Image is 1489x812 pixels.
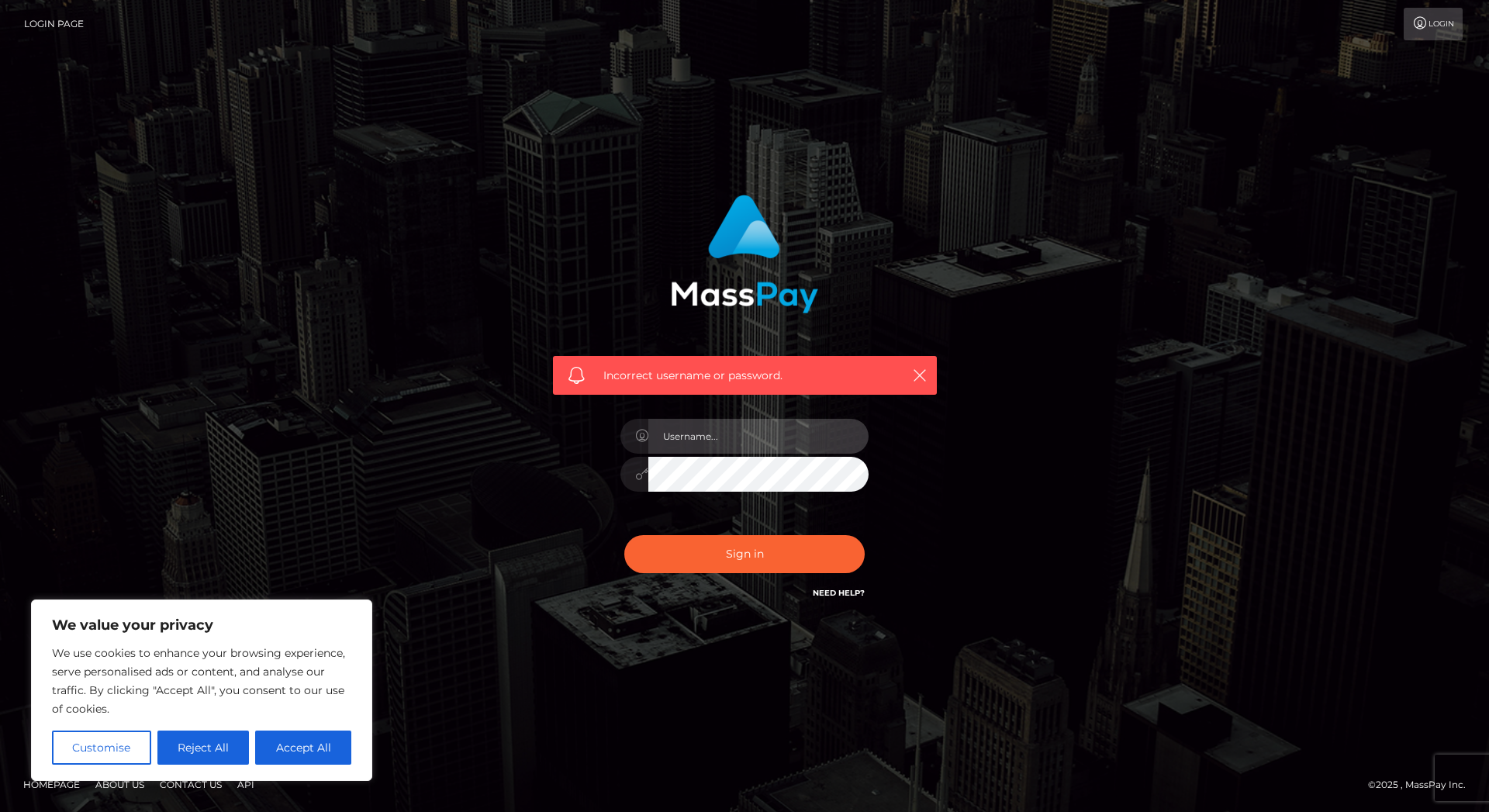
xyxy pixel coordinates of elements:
[24,8,84,40] a: Login Page
[154,772,228,796] a: Contact Us
[648,419,869,454] input: Username...
[1404,8,1463,40] a: Login
[17,772,86,796] a: Homepage
[624,535,865,573] button: Sign in
[603,368,886,384] span: Incorrect username or password.
[231,772,261,796] a: API
[52,731,151,765] button: Customise
[671,195,818,313] img: MassPay Login
[31,599,372,781] div: We value your privacy
[52,616,351,634] p: We value your privacy
[52,644,351,718] p: We use cookies to enhance your browsing experience, serve personalised ads or content, and analys...
[89,772,150,796] a: About Us
[1368,776,1477,793] div: © 2025 , MassPay Inc.
[813,588,865,598] a: Need Help?
[157,731,250,765] button: Reject All
[255,731,351,765] button: Accept All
